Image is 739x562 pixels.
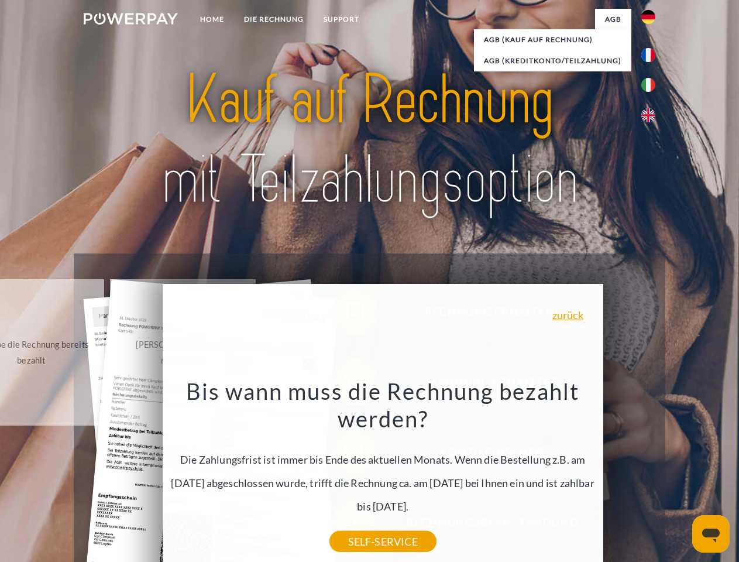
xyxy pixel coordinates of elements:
[234,9,314,30] a: DIE RECHNUNG
[314,9,369,30] a: SUPPORT
[169,377,596,542] div: Die Zahlungsfrist ist immer bis Ende des aktuellen Monats. Wenn die Bestellung z.B. am [DATE] abg...
[84,13,178,25] img: logo-powerpay-white.svg
[641,108,655,122] img: en
[112,56,627,224] img: title-powerpay_de.svg
[169,377,596,433] h3: Bis wann muss die Rechnung bezahlt werden?
[329,531,436,552] a: SELF-SERVICE
[595,9,631,30] a: agb
[117,337,249,368] div: [PERSON_NAME] wurde retourniert
[190,9,234,30] a: Home
[641,10,655,24] img: de
[641,48,655,62] img: fr
[474,29,631,50] a: AGB (Kauf auf Rechnung)
[641,78,655,92] img: it
[692,515,730,553] iframe: Schaltfläche zum Öffnen des Messaging-Fensters
[552,310,583,320] a: zurück
[474,50,631,71] a: AGB (Kreditkonto/Teilzahlung)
